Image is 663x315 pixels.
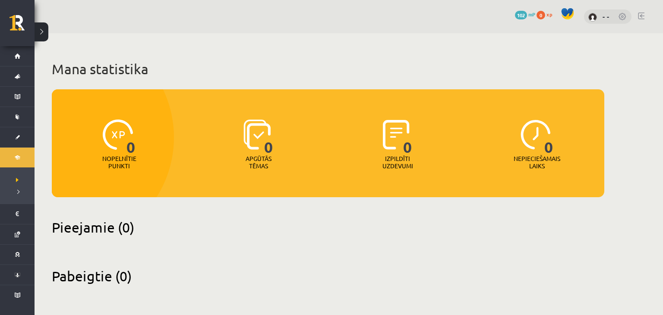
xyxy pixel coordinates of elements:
[381,155,414,170] p: Izpildīti uzdevumi
[102,155,136,170] p: Nopelnītie punkti
[9,15,35,37] a: Rīgas 1. Tālmācības vidusskola
[515,11,535,18] a: 102 mP
[264,120,273,155] span: 0
[544,120,553,155] span: 0
[243,120,271,150] img: icon-learned-topics-4a711ccc23c960034f471b6e78daf4a3bad4a20eaf4de84257b87e66633f6470.svg
[537,11,556,18] a: 0 xp
[52,268,604,284] h2: Pabeigtie (0)
[126,120,136,155] span: 0
[528,11,535,18] span: mP
[242,155,275,170] p: Apgūtās tēmas
[514,155,560,170] p: Nepieciešamais laiks
[588,13,597,22] img: - -
[52,219,604,236] h2: Pieejamie (0)
[403,120,412,155] span: 0
[546,11,552,18] span: xp
[603,12,609,21] a: - -
[52,60,604,78] h1: Mana statistika
[103,120,133,150] img: icon-xp-0682a9bc20223a9ccc6f5883a126b849a74cddfe5390d2b41b4391c66f2066e7.svg
[521,120,551,150] img: icon-clock-7be60019b62300814b6bd22b8e044499b485619524d84068768e800edab66f18.svg
[383,120,410,150] img: icon-completed-tasks-ad58ae20a441b2904462921112bc710f1caf180af7a3daa7317a5a94f2d26646.svg
[537,11,545,19] span: 0
[515,11,527,19] span: 102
